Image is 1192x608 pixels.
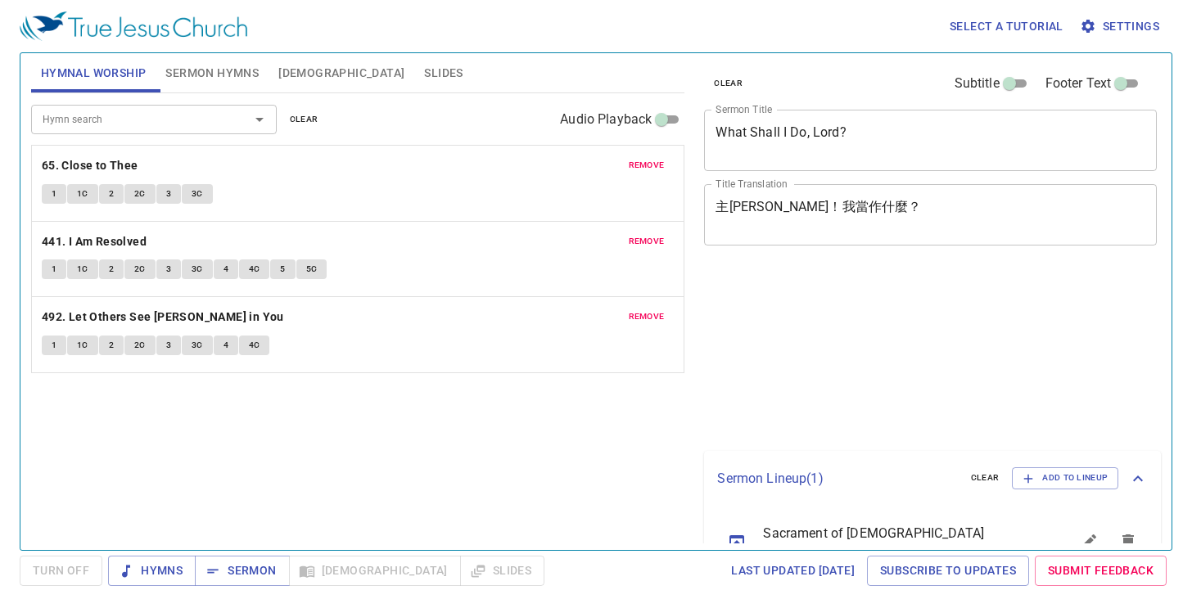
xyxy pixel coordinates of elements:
[763,524,1030,543] span: Sacrament of [DEMOGRAPHIC_DATA]
[77,187,88,201] span: 1C
[1083,16,1159,37] span: Settings
[42,307,284,327] b: 492. Let Others See [PERSON_NAME] in You
[961,468,1009,488] button: clear
[42,307,287,327] button: 492. Let Others See [PERSON_NAME] in You
[249,338,260,353] span: 4C
[42,259,66,279] button: 1
[192,262,203,277] span: 3C
[1048,561,1154,581] span: Submit Feedback
[698,263,1068,445] iframe: from-child
[214,259,238,279] button: 4
[121,561,183,581] span: Hymns
[182,184,213,204] button: 3C
[208,561,276,581] span: Sermon
[42,232,150,252] button: 441. I Am Resolved
[717,469,957,489] p: Sermon Lineup ( 1 )
[704,74,752,93] button: clear
[52,338,56,353] span: 1
[192,187,203,201] span: 3C
[52,187,56,201] span: 1
[704,506,1161,578] ul: sermon lineup list
[109,338,114,353] span: 2
[619,155,675,175] button: remove
[424,63,463,83] span: Slides
[20,11,247,41] img: True Jesus Church
[306,262,318,277] span: 5C
[270,259,295,279] button: 5
[77,262,88,277] span: 1C
[99,184,124,204] button: 2
[52,262,56,277] span: 1
[67,259,98,279] button: 1C
[1012,467,1118,489] button: Add to Lineup
[182,336,213,355] button: 3C
[67,184,98,204] button: 1C
[280,262,285,277] span: 5
[99,259,124,279] button: 2
[134,262,146,277] span: 2C
[182,259,213,279] button: 3C
[880,561,1016,581] span: Subscribe to Updates
[296,259,327,279] button: 5C
[223,338,228,353] span: 4
[280,110,328,129] button: clear
[166,262,171,277] span: 3
[165,63,259,83] span: Sermon Hymns
[109,262,114,277] span: 2
[619,232,675,251] button: remove
[971,471,1000,485] span: clear
[943,11,1070,42] button: Select a tutorial
[77,338,88,353] span: 1C
[731,561,855,581] span: Last updated [DATE]
[290,112,318,127] span: clear
[629,309,665,324] span: remove
[629,158,665,173] span: remove
[629,234,665,249] span: remove
[763,543,1030,560] p: 296A, 76, 77, 332, 48, 238, 297
[156,184,181,204] button: 3
[67,336,98,355] button: 1C
[42,155,138,176] b: 65. Close to Thee
[124,336,156,355] button: 2C
[109,187,114,201] span: 2
[950,16,1063,37] span: Select a tutorial
[560,110,652,129] span: Audio Playback
[714,76,743,91] span: clear
[955,74,1000,93] span: Subtitle
[124,259,156,279] button: 2C
[124,184,156,204] button: 2C
[239,259,270,279] button: 4C
[156,336,181,355] button: 3
[619,307,675,327] button: remove
[166,338,171,353] span: 3
[41,63,147,83] span: Hymnal Worship
[108,556,196,586] button: Hymns
[134,338,146,353] span: 2C
[716,199,1145,230] textarea: 主[PERSON_NAME]！我當作什麼？
[42,155,141,176] button: 65. Close to Thee
[192,338,203,353] span: 3C
[134,187,146,201] span: 2C
[1035,556,1167,586] a: Submit Feedback
[195,556,289,586] button: Sermon
[249,262,260,277] span: 4C
[278,63,404,83] span: [DEMOGRAPHIC_DATA]
[99,336,124,355] button: 2
[248,108,271,131] button: Open
[1023,471,1108,485] span: Add to Lineup
[166,187,171,201] span: 3
[1045,74,1112,93] span: Footer Text
[867,556,1029,586] a: Subscribe to Updates
[42,336,66,355] button: 1
[223,262,228,277] span: 4
[42,232,147,252] b: 441. I Am Resolved
[214,336,238,355] button: 4
[1077,11,1166,42] button: Settings
[725,556,861,586] a: Last updated [DATE]
[716,124,1145,155] textarea: What Shall I Do, Lord?
[42,184,66,204] button: 1
[156,259,181,279] button: 3
[239,336,270,355] button: 4C
[704,451,1161,505] div: Sermon Lineup(1)clearAdd to Lineup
